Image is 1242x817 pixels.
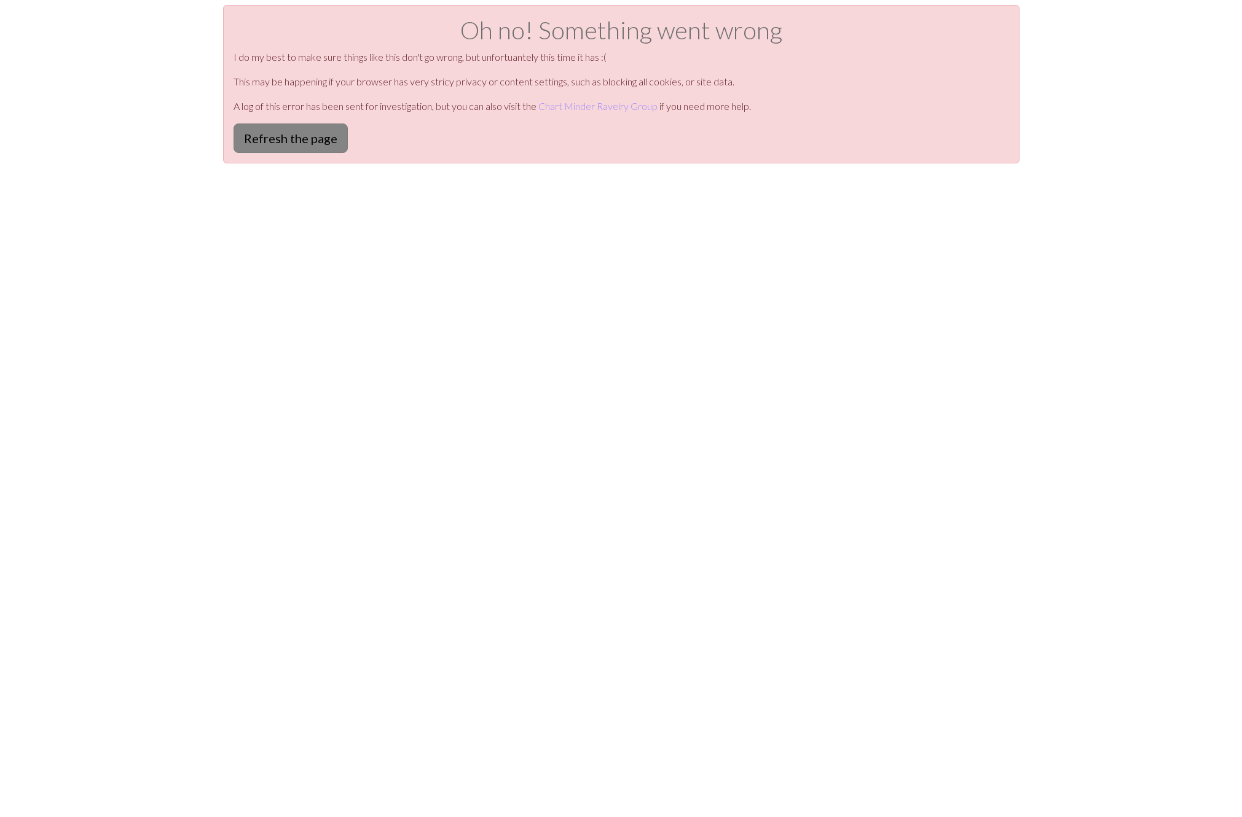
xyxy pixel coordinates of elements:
button: Refresh the page [234,123,348,153]
a: Chart Minder Ravelry Group [538,100,658,112]
p: I do my best to make sure things like this don't go wrong, but unfortuantely this time it has :( [234,50,1009,64]
h1: Oh no! Something went wrong [234,15,1009,45]
p: This may be happening if your browser has very stricy privacy or content settings, such as blocki... [234,74,1009,89]
p: A log of this error has been sent for investigation, but you can also visit the if you need more ... [234,99,1009,114]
